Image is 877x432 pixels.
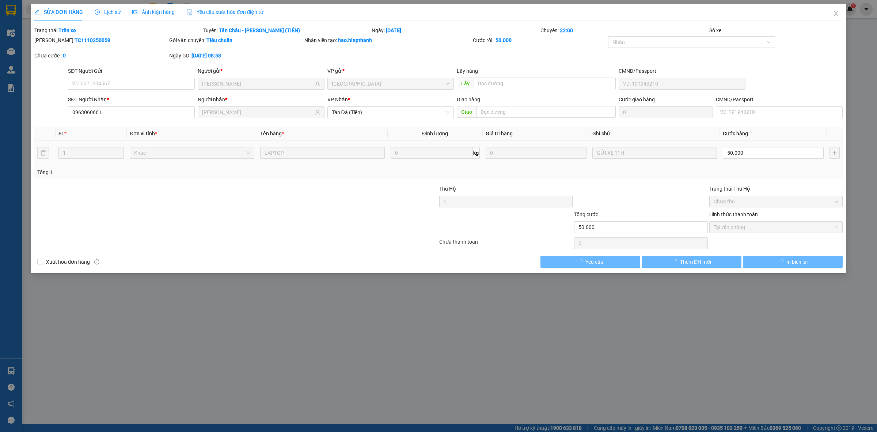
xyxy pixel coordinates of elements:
label: Hình thức thanh toán [709,211,758,217]
div: Cước rồi : [473,36,606,44]
span: kg [472,147,480,159]
span: Thu Hộ [439,186,456,192]
input: 0 [486,147,586,159]
b: 22:00 [560,27,573,33]
b: [DATE] 08:58 [191,53,221,59]
div: Chưa cước : [34,52,168,60]
span: Cước hàng [723,131,748,136]
button: delete [37,147,49,159]
div: SĐT Người Nhận [68,95,195,104]
div: [PERSON_NAME]: [34,36,168,44]
span: Định lượng [422,131,448,136]
input: Ghi Chú [592,147,717,159]
div: Ngày: [371,26,540,34]
div: Chưa thanh toán [438,238,573,251]
b: 50.000 [496,37,512,43]
span: Xuất hóa đơn hàng [43,258,93,266]
span: SL [58,131,64,136]
div: Người gửi [198,67,324,75]
div: Tổng: 1 [37,168,338,176]
span: VP Nhận [327,97,348,102]
span: Giá trị hàng [486,131,513,136]
input: Cước giao hàng [619,106,713,118]
span: Yêu cầu [585,258,603,266]
span: Tổng cước [574,211,598,217]
button: Close [826,4,846,24]
span: Tại văn phòng [714,222,838,233]
span: Ảnh kiện hàng [132,9,175,15]
b: TC1110250059 [75,37,110,43]
div: Người nhận [198,95,324,104]
span: Thêm ĐH mới [680,258,711,266]
span: loading [778,259,786,264]
div: Chuyến: [540,26,709,34]
span: In biên lai [786,258,808,266]
div: Tuyến: [202,26,371,34]
b: hao.hiepthanh [338,37,372,43]
input: VD: 191943210 [619,78,745,90]
div: Gói vận chuyển: [169,36,303,44]
span: user [315,81,320,86]
button: plus [829,147,840,159]
b: Tân Châu - [PERSON_NAME] (TIỀN) [219,27,300,33]
span: Đơn vị tính [130,131,157,136]
div: Nhân viên tạo: [304,36,472,44]
img: icon [186,10,192,15]
input: Dọc đường [474,78,616,89]
label: Cước giao hàng [619,97,655,102]
span: Lịch sử [95,9,121,15]
div: Trạng thái: [34,26,202,34]
input: Dọc đường [476,106,616,118]
b: [DATE] [386,27,401,33]
span: Tản Đà (Tiền) [332,107,450,118]
div: CMND/Passport [716,95,843,104]
span: Lấy hàng [457,68,478,74]
div: Số xe: [709,26,843,34]
div: SĐT Người Gửi [68,67,195,75]
div: Trạng thái Thu Hộ [709,185,843,193]
span: clock-circle [95,10,100,15]
span: Giao hàng [457,97,480,102]
span: SỬA ĐƠN HÀNG [34,9,83,15]
div: Ngày GD: [169,52,303,60]
span: user [315,110,320,115]
b: Trên xe [58,27,76,33]
b: Tiêu chuẩn [206,37,232,43]
input: Tên người nhận [202,108,314,116]
span: Lấy [457,78,474,89]
input: VD: Bàn, Ghế [260,147,385,159]
span: Chưa thu [714,196,838,207]
span: edit [34,10,39,15]
b: 0 [63,53,66,59]
span: picture [132,10,137,15]
div: VP gửi [327,67,454,75]
button: Yêu cầu [540,256,640,268]
span: loading [672,259,680,264]
span: Giao [457,106,476,118]
span: Khác [134,147,250,158]
span: info-circle [94,259,99,264]
input: Tên người gửi [202,80,314,88]
span: loading [577,259,585,264]
button: Thêm ĐH mới [642,256,741,268]
div: CMND/Passport [619,67,745,75]
span: Yêu cầu xuất hóa đơn điện tử [186,9,263,15]
span: Tên hàng [260,131,284,136]
span: close [833,11,839,16]
span: Tân Châu [332,78,450,89]
th: Ghi chú [589,127,720,141]
button: In biên lai [743,256,843,268]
